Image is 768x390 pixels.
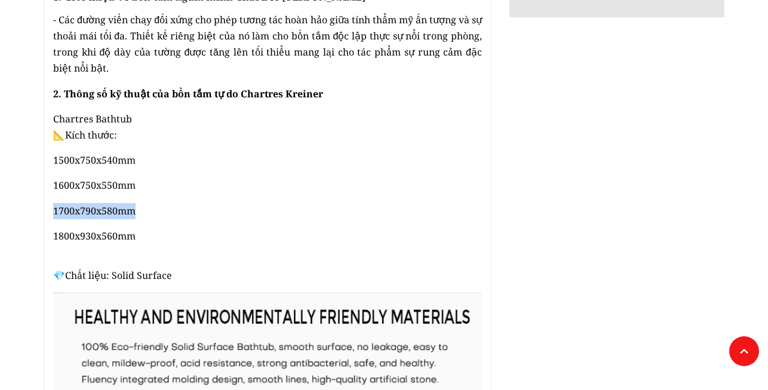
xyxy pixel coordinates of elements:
span: 1500x750x540mm [53,153,136,167]
span: 💎Chất liệu: Solid Surface [53,269,172,282]
span: 1700x790x580mm [53,204,136,217]
span: Chartres Bathtub 📐Kích thước: [53,112,132,142]
a: Lên đầu trang [729,336,759,366]
span: 1800x930x560mm [53,229,136,242]
span: 1600x750x550mm [53,179,136,192]
strong: 2. Thông số kỹ thuật của bồn tắm tự do Chartres Kreiner [53,87,323,100]
span: - Các đường viền chạy đối xứng cho phép tương tác hoàn hảo giữa tính thẩm mỹ ấn tượng và sự thoải... [53,13,482,75]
